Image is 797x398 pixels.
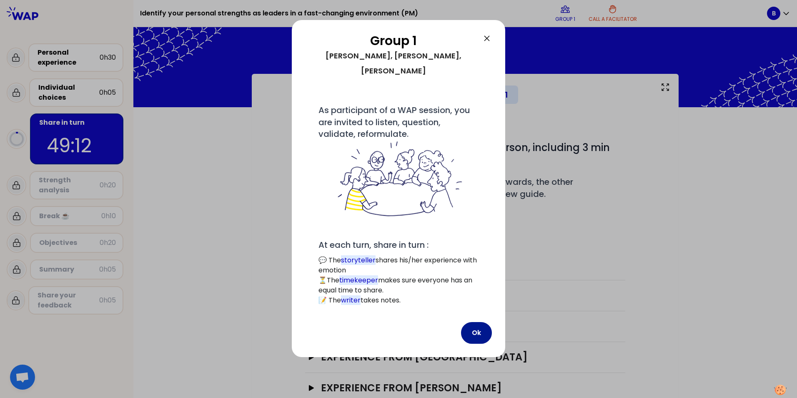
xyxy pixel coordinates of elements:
[318,104,479,219] span: As participant of a WAP session, you are invited to listen, question, validate, reformulate.
[333,140,464,219] img: filesOfInstructions%2Fbienvenue%20dans%20votre%20groupe%20-%20petit.png
[341,255,376,265] mark: storyteller
[318,295,479,305] p: 📝 The takes notes.
[318,275,479,295] p: ⏳The makes sure everyone has an equal time to share.
[318,255,479,275] p: 💬 The shares his/her experience with emotion
[305,48,482,78] div: [PERSON_NAME], [PERSON_NAME], [PERSON_NAME]
[305,33,482,48] h2: Group 1
[339,275,378,285] mark: timekeeper
[461,322,492,344] button: Ok
[341,295,361,305] mark: writer
[318,239,429,251] span: At each turn, share in turn :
